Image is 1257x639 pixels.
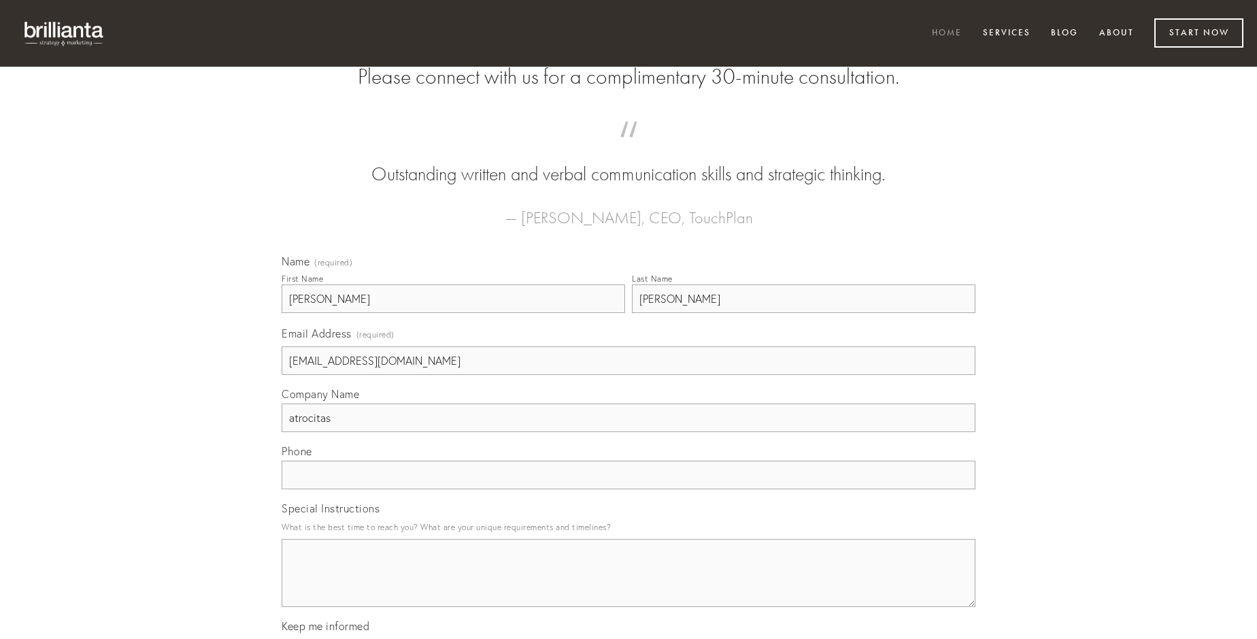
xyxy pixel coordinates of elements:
[282,64,975,90] h2: Please connect with us for a complimentary 30-minute consultation.
[1042,22,1087,45] a: Blog
[314,259,352,267] span: (required)
[282,274,323,284] div: First Name
[282,444,312,458] span: Phone
[282,518,975,536] p: What is the best time to reach you? What are your unique requirements and timelines?
[1154,18,1243,48] a: Start Now
[282,255,309,268] span: Name
[974,22,1039,45] a: Services
[303,135,954,188] blockquote: Outstanding written and verbal communication skills and strategic thinking.
[356,325,395,344] span: (required)
[632,274,673,284] div: Last Name
[282,327,352,340] span: Email Address
[303,188,954,231] figcaption: — [PERSON_NAME], CEO, TouchPlan
[282,387,359,401] span: Company Name
[282,502,380,515] span: Special Instructions
[14,14,116,53] img: brillianta - research, strategy, marketing
[282,619,369,633] span: Keep me informed
[923,22,971,45] a: Home
[303,135,954,161] span: “
[1090,22,1143,45] a: About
